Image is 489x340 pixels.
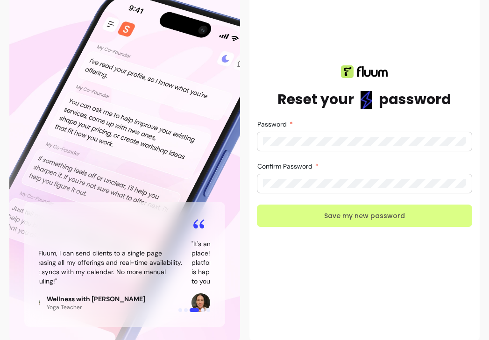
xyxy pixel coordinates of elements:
p: Wellness with [PERSON_NAME] [47,294,145,304]
blockquote: " With Fluum, I can send clients to a single page showcasing all my offerings and real-time avail... [21,248,184,286]
input: Confirm Password [263,179,467,188]
img: Fluum logo [341,65,388,78]
p: Yoga Teacher [47,304,145,311]
span: Confirm Password [257,162,314,170]
blockquote: " It's amazing having all the features I need in one place! The onboarding process is great and t... [191,239,355,286]
img: Review avatar [21,293,39,312]
input: Password [263,137,467,146]
img: Review avatar [191,293,210,312]
span: Password [257,120,289,128]
button: Save my new password [257,205,473,227]
h1: Reset your password [277,91,451,109]
img: flashlight Blue [361,91,372,109]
